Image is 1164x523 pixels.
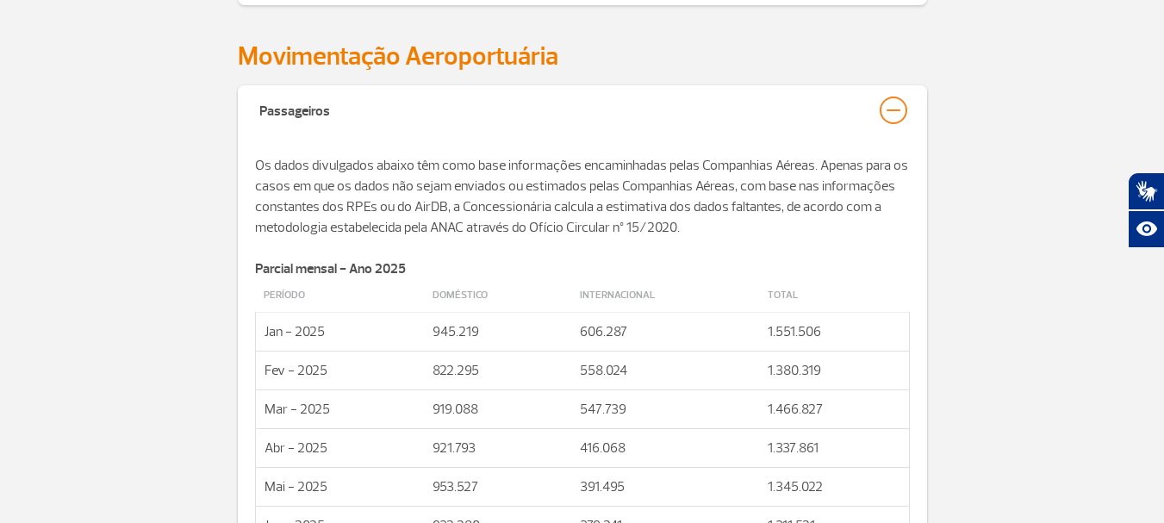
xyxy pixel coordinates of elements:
td: 547.739 [571,390,759,429]
td: 1.345.022 [759,468,909,507]
td: 558.024 [571,352,759,390]
td: 391.495 [571,468,759,507]
td: 945.219 [424,313,571,352]
td: 1.551.506 [759,313,909,352]
div: Plugin de acessibilidade da Hand Talk. [1128,172,1164,248]
td: Fev - 2025 [255,352,424,390]
button: Abrir recursos assistivos. [1128,210,1164,248]
div: Passageiros [259,97,330,121]
td: 822.295 [424,352,571,390]
button: Abrir tradutor de língua de sinais. [1128,172,1164,210]
td: 416.068 [571,429,759,468]
strong: Total [768,289,798,302]
td: 1.466.827 [759,390,909,429]
strong: Doméstico [433,289,488,302]
td: Mai - 2025 [255,468,424,507]
strong: Período [264,289,305,302]
td: Jan - 2025 [255,313,424,352]
button: Passageiros [258,96,906,125]
h2: Movimentação Aeroportuária [238,40,927,72]
td: 953.527 [424,468,571,507]
td: Abr - 2025 [255,429,424,468]
td: 919.088 [424,390,571,429]
strong: Internacional [580,289,655,302]
td: 921.793 [424,429,571,468]
strong: Parcial mensal - Ano 2025 [255,260,406,277]
p: Os dados divulgados abaixo têm como base informações encaminhadas pelas Companhias Aéreas. Apenas... [255,155,910,258]
td: 1.337.861 [759,429,909,468]
td: 606.287 [571,313,759,352]
td: 1.380.319 [759,352,909,390]
td: Mar - 2025 [255,390,424,429]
